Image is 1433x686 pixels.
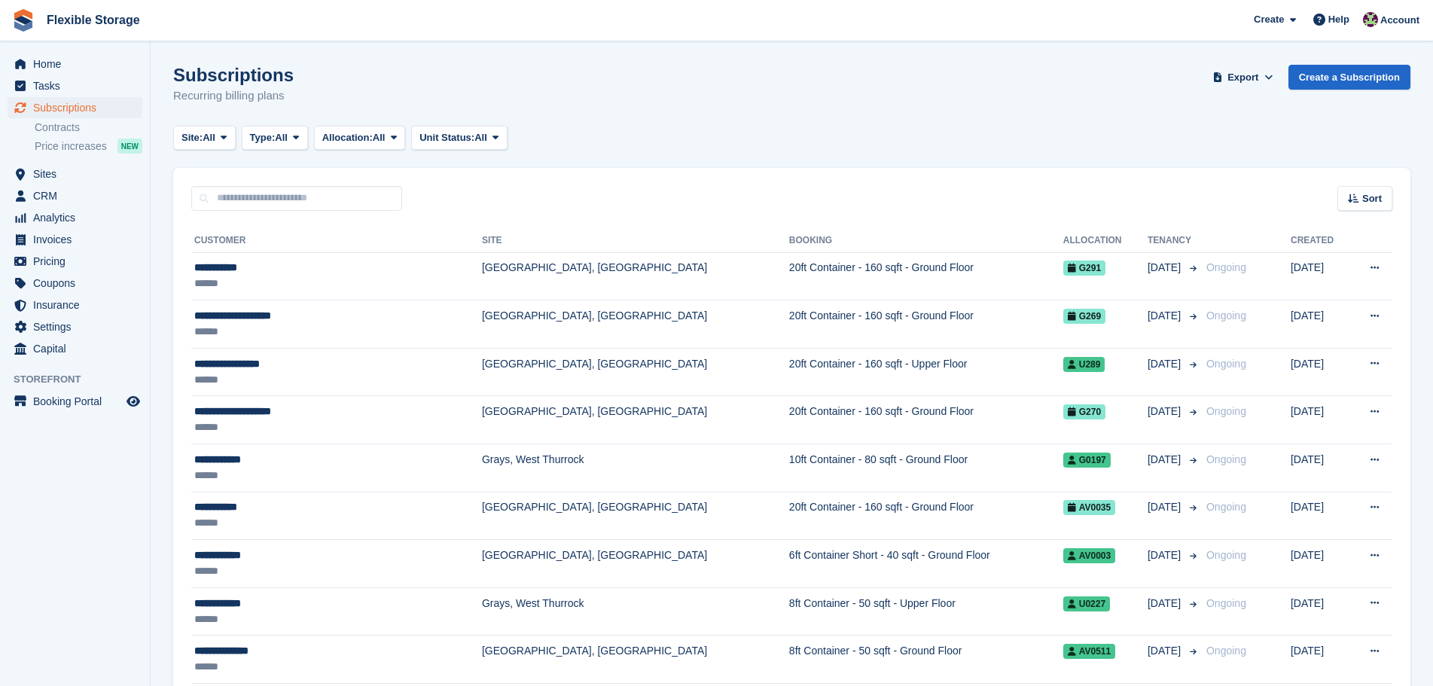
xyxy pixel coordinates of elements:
[33,163,123,184] span: Sites
[1206,549,1246,561] span: Ongoing
[191,229,482,253] th: Customer
[33,391,123,412] span: Booking Portal
[1210,65,1276,90] button: Export
[1206,405,1246,417] span: Ongoing
[33,75,123,96] span: Tasks
[1291,300,1349,349] td: [DATE]
[314,126,406,151] button: Allocation: All
[33,273,123,294] span: Coupons
[117,139,142,154] div: NEW
[1206,358,1246,370] span: Ongoing
[8,251,142,272] a: menu
[8,163,142,184] a: menu
[33,251,123,272] span: Pricing
[1291,348,1349,396] td: [DATE]
[8,229,142,250] a: menu
[1148,229,1200,253] th: Tenancy
[789,348,1063,396] td: 20ft Container - 160 sqft - Upper Floor
[1063,500,1115,515] span: AV0035
[1148,596,1184,611] span: [DATE]
[789,229,1063,253] th: Booking
[482,252,789,300] td: [GEOGRAPHIC_DATA], [GEOGRAPHIC_DATA]
[33,229,123,250] span: Invoices
[1254,12,1284,27] span: Create
[1291,587,1349,636] td: [DATE]
[482,348,789,396] td: [GEOGRAPHIC_DATA], [GEOGRAPHIC_DATA]
[8,316,142,337] a: menu
[173,126,236,151] button: Site: All
[789,444,1063,492] td: 10ft Container - 80 sqft - Ground Floor
[411,126,507,151] button: Unit Status: All
[482,540,789,588] td: [GEOGRAPHIC_DATA], [GEOGRAPHIC_DATA]
[181,130,203,145] span: Site:
[33,185,123,206] span: CRM
[1063,261,1105,276] span: G291
[482,229,789,253] th: Site
[1148,404,1184,419] span: [DATE]
[1291,444,1349,492] td: [DATE]
[1291,540,1349,588] td: [DATE]
[35,139,107,154] span: Price increases
[8,97,142,118] a: menu
[1148,452,1184,468] span: [DATE]
[789,587,1063,636] td: 8ft Container - 50 sqft - Upper Floor
[41,8,146,32] a: Flexible Storage
[8,53,142,75] a: menu
[33,294,123,316] span: Insurance
[1362,191,1382,206] span: Sort
[33,53,123,75] span: Home
[8,185,142,206] a: menu
[8,273,142,294] a: menu
[1063,357,1105,372] span: U289
[12,9,35,32] img: stora-icon-8386f47178a22dfd0bd8f6a31ec36ba5ce8667c1dd55bd0f319d3a0aa187defe.svg
[789,396,1063,444] td: 20ft Container - 160 sqft - Ground Floor
[242,126,308,151] button: Type: All
[33,338,123,359] span: Capital
[1288,65,1410,90] a: Create a Subscription
[1148,260,1184,276] span: [DATE]
[1148,499,1184,515] span: [DATE]
[1363,12,1378,27] img: Rachael Fisher
[1148,643,1184,659] span: [DATE]
[482,444,789,492] td: Grays, West Thurrock
[789,636,1063,684] td: 8ft Container - 50 sqft - Ground Floor
[124,392,142,410] a: Preview store
[1291,396,1349,444] td: [DATE]
[35,138,142,154] a: Price increases NEW
[373,130,386,145] span: All
[203,130,215,145] span: All
[482,300,789,349] td: [GEOGRAPHIC_DATA], [GEOGRAPHIC_DATA]
[8,294,142,316] a: menu
[322,130,373,145] span: Allocation:
[1063,644,1115,659] span: AV0511
[33,97,123,118] span: Subscriptions
[482,636,789,684] td: [GEOGRAPHIC_DATA], [GEOGRAPHIC_DATA]
[1291,252,1349,300] td: [DATE]
[1206,645,1246,657] span: Ongoing
[1380,13,1419,28] span: Account
[35,120,142,135] a: Contracts
[8,338,142,359] a: menu
[1291,229,1349,253] th: Created
[419,130,474,145] span: Unit Status:
[14,372,150,387] span: Storefront
[275,130,288,145] span: All
[1206,453,1246,465] span: Ongoing
[1227,70,1258,85] span: Export
[1063,404,1105,419] span: G270
[1328,12,1349,27] span: Help
[250,130,276,145] span: Type:
[1063,309,1105,324] span: G269
[789,252,1063,300] td: 20ft Container - 160 sqft - Ground Floor
[1148,308,1184,324] span: [DATE]
[1291,492,1349,540] td: [DATE]
[173,87,294,105] p: Recurring billing plans
[789,492,1063,540] td: 20ft Container - 160 sqft - Ground Floor
[482,396,789,444] td: [GEOGRAPHIC_DATA], [GEOGRAPHIC_DATA]
[789,300,1063,349] td: 20ft Container - 160 sqft - Ground Floor
[8,207,142,228] a: menu
[1063,229,1148,253] th: Allocation
[1063,596,1110,611] span: U0227
[1206,501,1246,513] span: Ongoing
[482,587,789,636] td: Grays, West Thurrock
